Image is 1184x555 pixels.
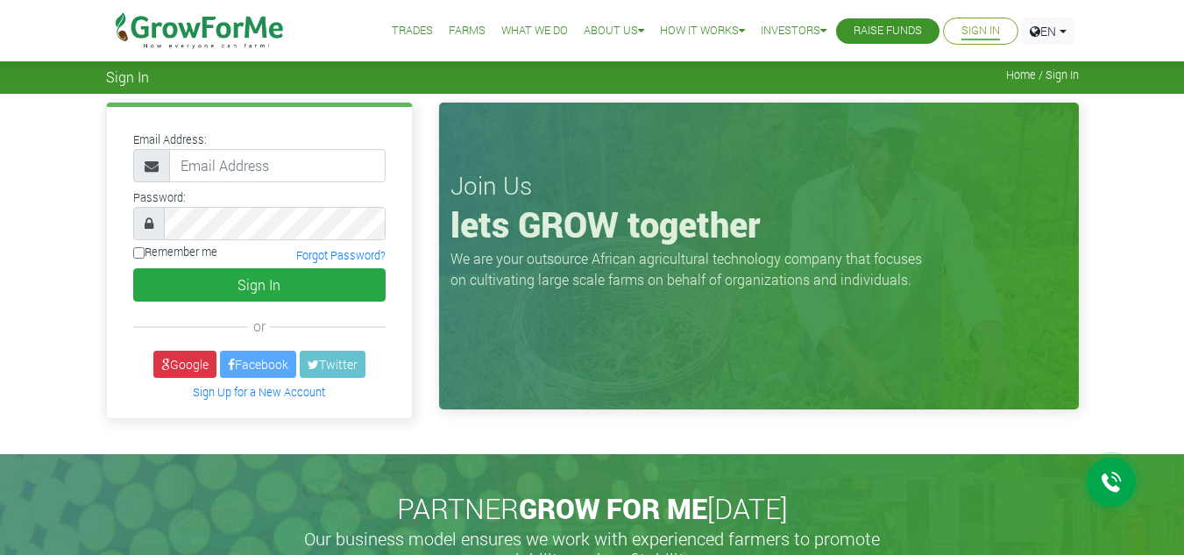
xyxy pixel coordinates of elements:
div: or [133,316,386,337]
label: Remember me [133,244,217,260]
h1: lets GROW together [450,203,1067,245]
a: Farms [449,22,486,40]
h3: Join Us [450,171,1067,201]
span: Sign In [106,68,149,85]
input: Email Address [169,149,386,182]
a: Sign In [961,22,1000,40]
span: Home / Sign In [1006,68,1079,82]
a: EN [1022,18,1074,45]
a: Trades [392,22,433,40]
a: Sign Up for a New Account [193,385,325,399]
a: Investors [761,22,826,40]
label: Password: [133,189,186,206]
a: Forgot Password? [296,248,386,262]
a: How it Works [660,22,745,40]
h2: PARTNER [DATE] [113,492,1072,525]
p: We are your outsource African agricultural technology company that focuses on cultivating large s... [450,248,932,290]
a: About Us [584,22,644,40]
button: Sign In [133,268,386,302]
span: GROW FOR ME [519,489,707,527]
a: Google [153,351,216,378]
label: Email Address: [133,132,207,148]
a: What We Do [501,22,568,40]
input: Remember me [133,247,145,259]
a: Raise Funds [854,22,922,40]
